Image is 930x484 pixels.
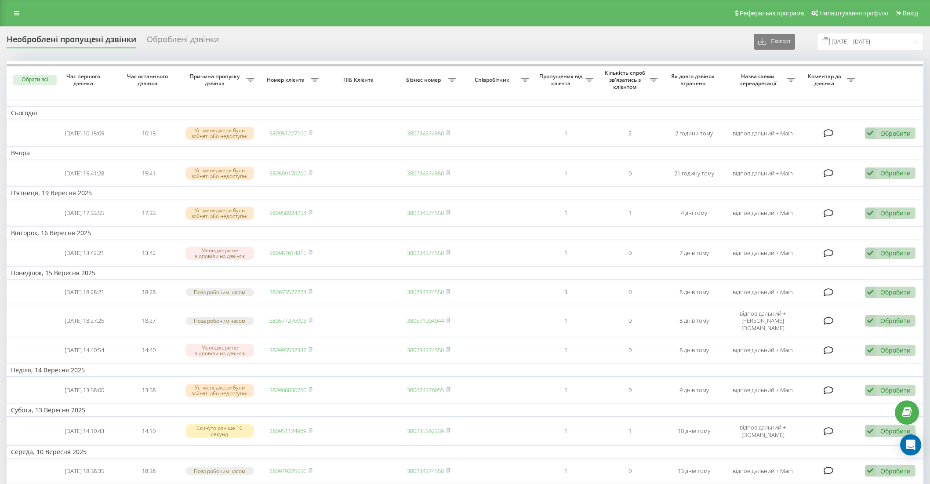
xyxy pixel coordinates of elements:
td: Субота, 13 Вересня 2025 [7,404,923,417]
td: 1 [534,378,598,402]
td: 0 [598,242,662,265]
td: 10 днів тому [662,418,726,443]
td: 1 [534,202,598,225]
td: 0 [598,281,662,303]
td: Вівторок, 16 Вересня 2025 [7,226,923,240]
div: Обробити [880,249,911,257]
td: Понеділок, 15 Вересня 2025 [7,266,923,280]
td: 1 [534,460,598,482]
span: Причина пропуску дзвінка [185,73,246,87]
td: 1 [598,202,662,225]
td: 1 [534,418,598,443]
td: [DATE] 10:15:05 [52,122,116,145]
div: Поза робочим часом [185,288,254,296]
td: 1 [534,242,598,265]
td: відповідальний + Main [726,338,799,362]
td: 0 [598,162,662,185]
div: Поза робочим часом [185,467,254,475]
a: 380734374550 [407,209,444,217]
span: Час першого дзвінка [60,73,109,87]
td: 1 [598,418,662,443]
div: Обробити [880,427,911,435]
span: Налаштування профілю [819,10,888,17]
a: 380674176055 [407,386,444,394]
div: Поза робочим часом [185,317,254,324]
a: 380968830760 [269,386,306,394]
div: Обробити [880,209,911,217]
div: Open Intercom Messenger [900,434,921,455]
td: 17:33 [116,202,181,225]
td: 8 днів тому [662,338,726,362]
td: 14:40 [116,338,181,362]
td: 8 днів тому [662,281,726,303]
td: 2 [598,122,662,145]
td: П’ятниця, 19 Вересня 2025 [7,186,923,200]
td: відповідальний + Main [726,122,799,145]
td: 13:58 [116,378,181,402]
td: [DATE] 18:38:35 [52,460,116,482]
div: Обробити [880,386,911,394]
td: [DATE] 13:58:00 [52,378,116,402]
td: 0 [598,378,662,402]
td: Неділя, 14 Вересня 2025 [7,364,923,377]
td: 15:41 [116,162,181,185]
td: 0 [598,305,662,337]
td: [DATE] 18:27:25 [52,305,116,337]
td: 13:42 [116,242,181,265]
td: 1 [534,305,598,337]
td: відповідальний + ﻿[PERSON_NAME][DOMAIN_NAME] [726,305,799,337]
div: Усі менеджери були зайняті або недоступні [185,384,254,397]
td: [DATE] 17:33:55 [52,202,116,225]
td: відповідальний + Main [726,281,799,303]
div: Обробити [880,288,911,296]
td: [DATE] 15:41:28 [52,162,116,185]
td: [DATE] 18:28:21 [52,281,116,303]
td: 3 [534,281,598,303]
td: Середа, 10 Вересня 2025 [7,445,923,459]
div: Усі менеджери були зайняті або недоступні [185,207,254,220]
td: 7 днів тому [662,242,726,265]
td: Сьогодні [7,106,923,120]
a: 380958924754 [269,209,306,217]
td: відповідальний + Main [726,242,799,265]
td: 14:10 [116,418,181,443]
a: 380734374550 [407,249,444,257]
td: 13 днів тому [662,460,726,482]
td: 1 [534,122,598,145]
td: відповідальний + Main [726,378,799,402]
span: ПІБ Клієнта [331,76,389,84]
div: Обробити [880,346,911,354]
div: Менеджери не відповіли на дзвінок [185,344,254,357]
span: Як довго дзвінок втрачено [669,73,719,87]
div: Обробити [880,317,911,325]
span: Коментар до дзвінка [804,73,847,87]
a: 380979225550 [269,467,306,475]
td: 8 днів тому [662,305,726,337]
a: 380577276903 [269,317,306,324]
td: 1 [534,338,598,362]
td: [DATE] 14:10:43 [52,418,116,443]
a: 380734374550 [407,467,444,475]
td: Вчора [7,146,923,160]
td: 21 годину тому [662,162,726,185]
td: 10:15 [116,122,181,145]
a: 380734374550 [407,346,444,354]
div: Обробити [880,169,911,177]
td: 9 днів тому [662,378,726,402]
a: 380671004044 [407,317,444,324]
span: Співробітник [465,76,522,84]
a: 380735362339 [407,427,444,435]
td: [DATE] 14:40:54 [52,338,116,362]
button: Експорт [754,34,795,50]
span: Пропущених від клієнта [538,73,585,87]
td: 18:28 [116,281,181,303]
span: Час останнього дзвінка [124,73,174,87]
td: відповідальний + Main [726,202,799,225]
span: Кількість спроб зв'язатись з клієнтом [602,69,650,90]
span: Бізнес номер [401,76,448,84]
td: [DATE] 13:42:21 [52,242,116,265]
div: Менеджери не відповіли на дзвінок [185,247,254,260]
a: 380734374550 [407,169,444,177]
div: Усі менеджери були зайняті або недоступні [185,127,254,140]
a: 380951124969 [269,427,306,435]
